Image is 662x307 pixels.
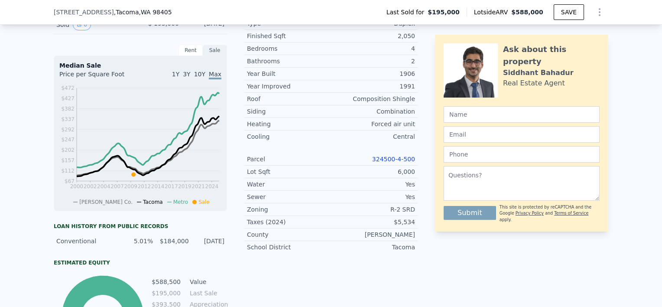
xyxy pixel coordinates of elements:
[61,116,75,122] tspan: $337
[386,8,428,16] span: Last Sold for
[84,183,97,189] tspan: 2002
[205,183,219,189] tspan: 2024
[247,120,331,128] div: Heating
[54,223,227,230] div: Loan history from public records
[591,3,608,21] button: Show Options
[247,95,331,103] div: Roof
[65,178,75,184] tspan: $67
[138,183,151,189] tspan: 2012
[61,127,75,133] tspan: $292
[247,107,331,116] div: Siding
[503,43,600,68] div: Ask about this property
[331,95,415,103] div: Composition Shingle
[203,45,227,56] div: Sale
[198,199,210,205] span: Sale
[54,8,114,16] span: [STREET_ADDRESS]
[59,70,140,84] div: Price per Square Foot
[172,71,179,78] span: 1Y
[554,211,588,216] a: Terms of Service
[372,156,415,163] a: 324500-4-500
[123,237,153,245] div: 5.01%
[191,183,205,189] tspan: 2021
[73,19,91,30] button: View historical data
[331,205,415,214] div: R-2 SRD
[444,146,600,163] input: Phone
[56,19,133,30] div: Sold
[331,107,415,116] div: Combination
[247,230,331,239] div: County
[151,277,181,287] td: $588,500
[61,147,75,153] tspan: $202
[173,199,188,205] span: Metro
[54,259,227,266] div: Estimated Equity
[178,183,191,189] tspan: 2019
[151,183,165,189] tspan: 2014
[110,183,124,189] tspan: 2007
[186,19,224,30] div: [DATE]
[511,9,543,16] span: $588,000
[143,199,163,205] span: Tacoma
[331,57,415,65] div: 2
[474,8,511,16] span: Lotside ARV
[500,204,600,223] div: This site is protected by reCAPTCHA and the Google and apply.
[331,218,415,226] div: $5,534
[247,132,331,141] div: Cooling
[194,71,205,78] span: 10Y
[165,183,178,189] tspan: 2017
[247,57,331,65] div: Bathrooms
[61,85,75,91] tspan: $472
[56,237,117,245] div: Conventional
[59,61,221,70] div: Median Sale
[247,218,331,226] div: Taxes (2024)
[188,288,227,298] td: Last Sale
[331,82,415,91] div: 1991
[79,199,133,205] span: [PERSON_NAME] Co.
[331,120,415,128] div: Forced air unit
[124,183,137,189] tspan: 2009
[183,71,190,78] span: 3Y
[428,8,460,16] span: $195,000
[554,4,584,20] button: SAVE
[247,32,331,40] div: Finished Sqft
[139,9,172,16] span: , WA 98405
[114,8,172,16] span: , Tacoma
[331,132,415,141] div: Central
[70,183,84,189] tspan: 2000
[247,180,331,189] div: Water
[61,106,75,112] tspan: $382
[331,44,415,53] div: 4
[188,277,227,287] td: Value
[444,106,600,123] input: Name
[178,45,203,56] div: Rent
[444,126,600,143] input: Email
[444,206,496,220] button: Submit
[247,243,331,251] div: School District
[247,193,331,201] div: Sewer
[209,71,221,79] span: Max
[247,167,331,176] div: Lot Sqft
[503,68,574,78] div: Siddhant Bahadur
[331,32,415,40] div: 2,050
[503,78,565,88] div: Real Estate Agent
[247,205,331,214] div: Zoning
[61,168,75,174] tspan: $112
[516,211,544,216] a: Privacy Policy
[151,288,181,298] td: $195,000
[97,183,110,189] tspan: 2004
[61,95,75,101] tspan: $427
[331,230,415,239] div: [PERSON_NAME]
[61,137,75,143] tspan: $247
[158,237,188,245] div: $184,000
[331,167,415,176] div: 6,000
[247,82,331,91] div: Year Improved
[194,237,224,245] div: [DATE]
[247,44,331,53] div: Bedrooms
[331,243,415,251] div: Tacoma
[331,193,415,201] div: Yes
[247,69,331,78] div: Year Built
[247,155,331,163] div: Parcel
[331,69,415,78] div: 1906
[331,180,415,189] div: Yes
[61,157,75,163] tspan: $157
